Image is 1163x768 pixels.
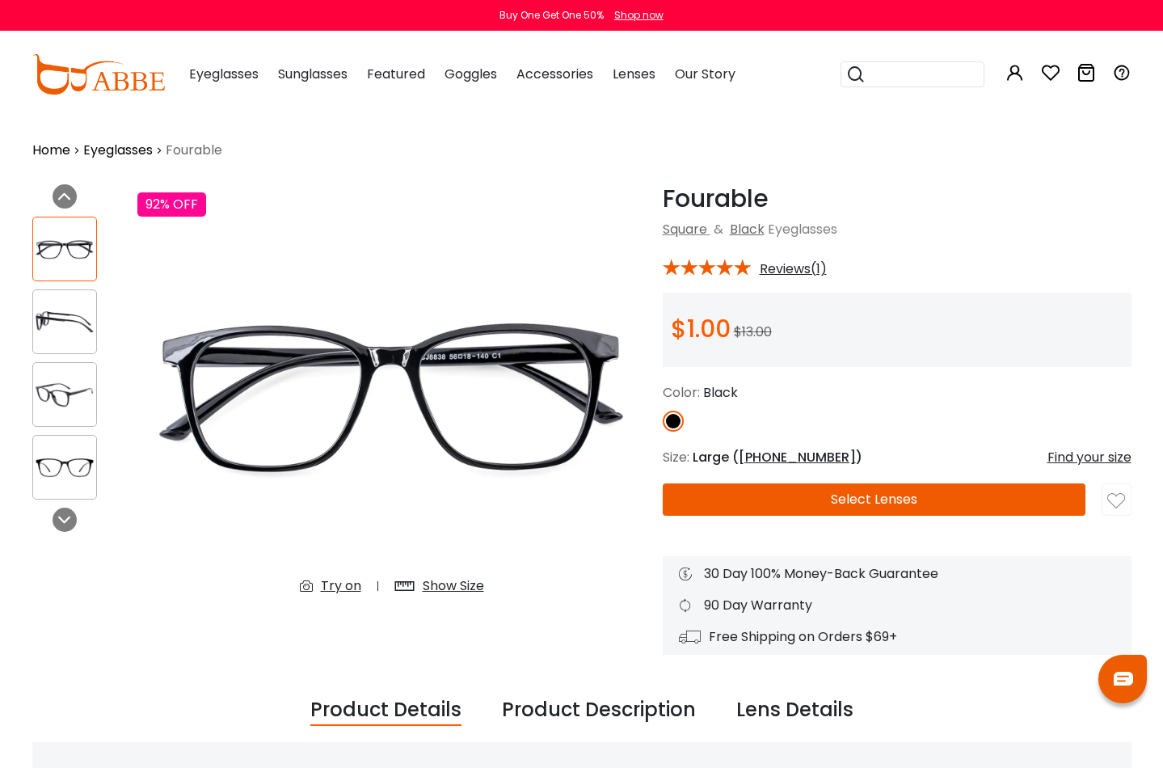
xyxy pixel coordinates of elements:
[679,564,1115,584] div: 30 Day 100% Money-Back Guarantee
[166,141,222,160] span: Fourable
[499,8,604,23] div: Buy One Get One 50%
[516,65,593,83] span: Accessories
[278,65,348,83] span: Sunglasses
[137,184,647,609] img: Fourable Black Plastic Eyeglasses , SpringHinges , UniversalBridgeFit Frames from ABBE Glasses
[502,695,696,726] div: Product Description
[1114,672,1133,686] img: chat
[33,379,96,411] img: Fourable Black Plastic Eyeglasses , SpringHinges , UniversalBridgeFit Frames from ABBE Glasses
[671,311,731,346] span: $1.00
[33,306,96,338] img: Fourable Black Plastic Eyeglasses , SpringHinges , UniversalBridgeFit Frames from ABBE Glasses
[703,383,738,402] span: Black
[663,220,707,238] a: Square
[734,323,772,341] span: $13.00
[1107,492,1125,510] img: like
[679,627,1115,647] div: Free Shipping on Orders $69+
[675,65,735,83] span: Our Story
[679,596,1115,615] div: 90 Day Warranty
[137,192,206,217] div: 92% OFF
[423,576,484,596] div: Show Size
[663,383,700,402] span: Color:
[1047,448,1131,467] div: Find your size
[33,234,96,265] img: Fourable Black Plastic Eyeglasses , SpringHinges , UniversalBridgeFit Frames from ABBE Glasses
[310,695,461,726] div: Product Details
[83,141,153,160] a: Eyeglasses
[710,220,727,238] span: &
[693,448,862,466] span: Large ( )
[189,65,259,83] span: Eyeglasses
[760,262,827,276] span: Reviews(1)
[606,8,664,22] a: Shop now
[736,695,853,726] div: Lens Details
[367,65,425,83] span: Featured
[445,65,497,83] span: Goggles
[33,452,96,483] img: Fourable Black Plastic Eyeglasses , SpringHinges , UniversalBridgeFit Frames from ABBE Glasses
[730,220,765,238] a: Black
[32,141,70,160] a: Home
[613,65,655,83] span: Lenses
[768,220,837,238] span: Eyeglasses
[614,8,664,23] div: Shop now
[739,448,856,466] span: [PHONE_NUMBER]
[321,576,361,596] div: Try on
[663,448,689,466] span: Size:
[663,483,1086,516] button: Select Lenses
[32,54,165,95] img: abbeglasses.com
[663,184,1131,213] h1: Fourable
